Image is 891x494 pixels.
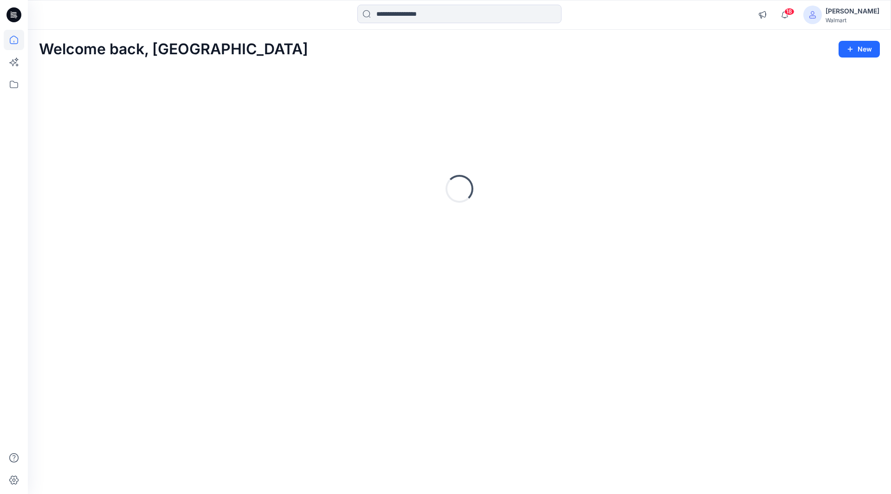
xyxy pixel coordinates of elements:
[826,17,879,24] div: Walmart
[809,11,816,19] svg: avatar
[826,6,879,17] div: [PERSON_NAME]
[39,41,308,58] h2: Welcome back, [GEOGRAPHIC_DATA]
[839,41,880,58] button: New
[784,8,794,15] span: 18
